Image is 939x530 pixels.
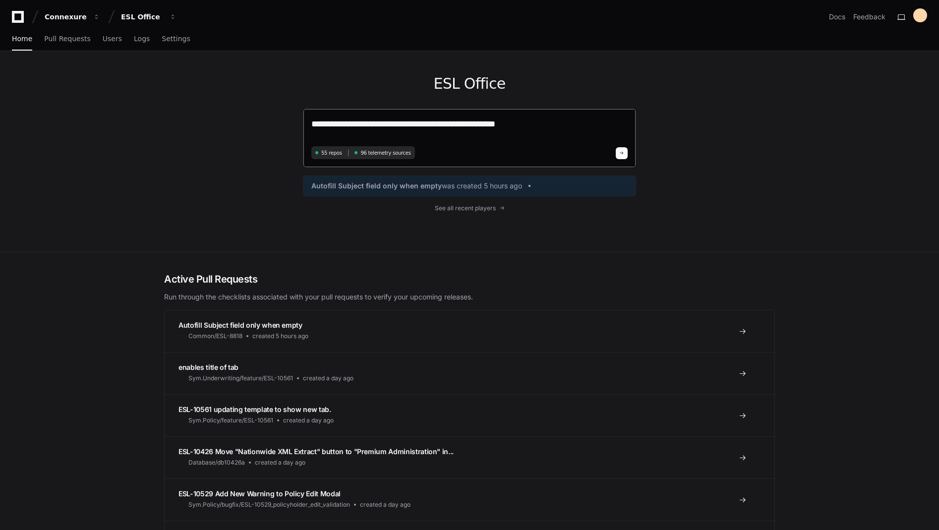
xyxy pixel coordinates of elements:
[360,501,411,509] span: created a day ago
[252,332,308,340] span: created 5 hours ago
[311,181,628,191] a: Autofill Subject field only when emptywas created 5 hours ago
[117,8,180,26] button: ESL Office
[255,459,305,467] span: created a day ago
[164,272,775,286] h2: Active Pull Requests
[283,416,334,424] span: created a day ago
[321,149,342,157] span: 55 repos
[12,36,32,42] span: Home
[162,36,190,42] span: Settings
[162,28,190,51] a: Settings
[178,363,238,371] span: enables title of tab
[178,321,302,329] span: Autofill Subject field only when empty
[311,181,442,191] span: Autofill Subject field only when empty
[188,374,293,382] span: Sym.Underwriting/feature/ESL-10561
[178,447,454,456] span: ESL-10426 Move "Nationwide XML Extract" button to "Premium Administration" in...
[178,489,341,498] span: ESL-10529 Add New Warning to Policy Edit Modal
[103,36,122,42] span: Users
[44,28,90,51] a: Pull Requests
[41,8,104,26] button: Connexure
[165,436,774,478] a: ESL-10426 Move "Nationwide XML Extract" button to "Premium Administration" in...Database/db10426a...
[134,36,150,42] span: Logs
[165,394,774,436] a: ESL-10561 updating template to show new tab.Sym.Policy/feature/ESL-10561created a day ago
[12,28,32,51] a: Home
[303,204,636,212] a: See all recent players
[435,204,496,212] span: See all recent players
[165,310,774,352] a: Autofill Subject field only when emptyCommon/ESL-8818created 5 hours ago
[303,75,636,93] h1: ESL Office
[188,459,245,467] span: Database/db10426a
[121,12,164,22] div: ESL Office
[44,36,90,42] span: Pull Requests
[829,12,845,22] a: Docs
[188,332,242,340] span: Common/ESL-8818
[303,374,353,382] span: created a day ago
[360,149,411,157] span: 96 telemetry sources
[45,12,87,22] div: Connexure
[853,12,885,22] button: Feedback
[442,181,522,191] span: was created 5 hours ago
[165,478,774,521] a: ESL-10529 Add New Warning to Policy Edit ModalSym.Policy/bugfix/ESL-10529_policyholder_edit_valid...
[134,28,150,51] a: Logs
[103,28,122,51] a: Users
[164,292,775,302] p: Run through the checklists associated with your pull requests to verify your upcoming releases.
[165,352,774,394] a: enables title of tabSym.Underwriting/feature/ESL-10561created a day ago
[188,501,350,509] span: Sym.Policy/bugfix/ESL-10529_policyholder_edit_validation
[178,405,331,413] span: ESL-10561 updating template to show new tab.
[188,416,273,424] span: Sym.Policy/feature/ESL-10561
